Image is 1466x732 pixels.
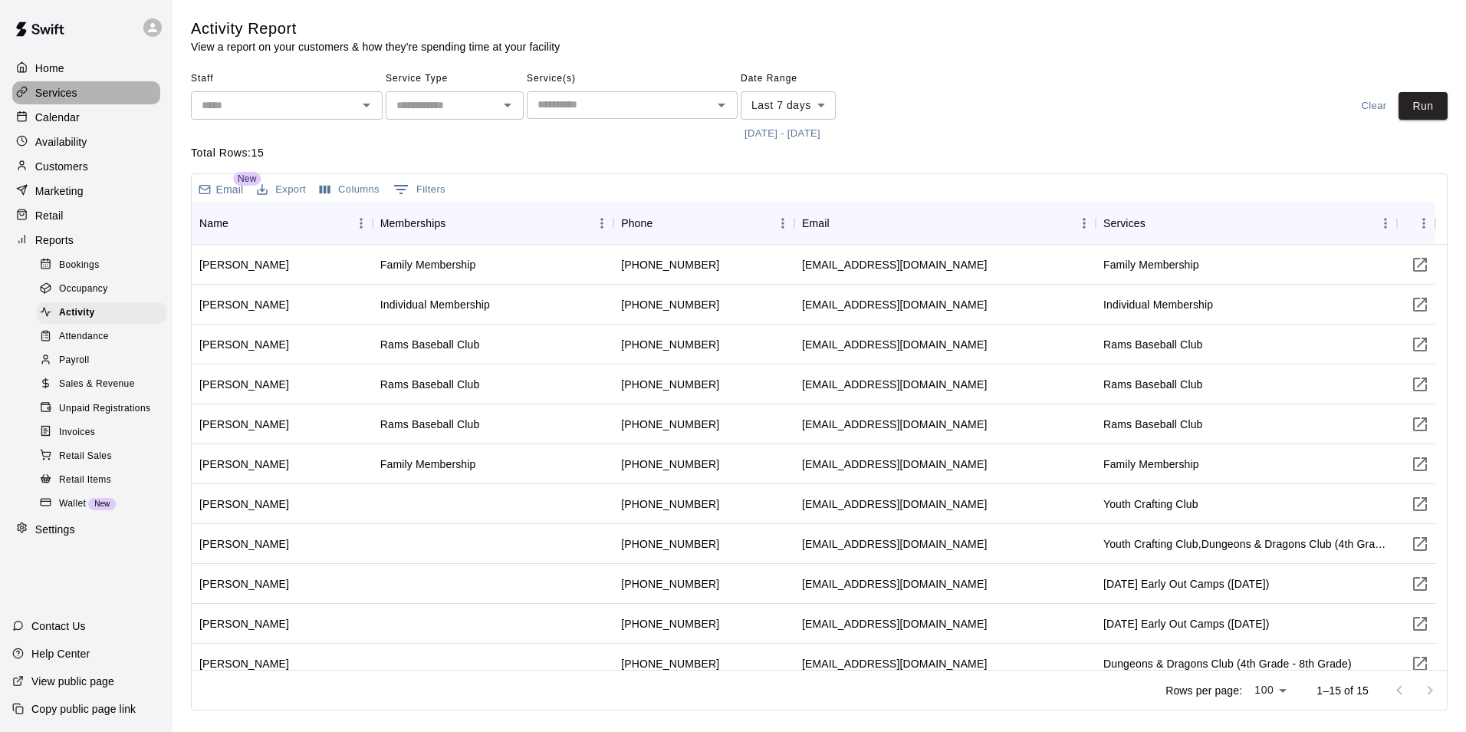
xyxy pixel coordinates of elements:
[12,130,160,153] a: Availability
[37,444,173,468] a: Retail Sales
[380,297,490,312] div: Individual Membership
[59,473,111,488] span: Retail Items
[199,656,289,671] div: Jackson Dare
[1103,337,1203,352] div: Rams Baseball Club
[37,422,166,443] div: Invoices
[191,145,1448,161] p: Total Rows: 15
[1405,489,1435,519] button: Visit customer page
[37,349,173,373] a: Payroll
[12,204,160,227] div: Retail
[191,39,560,54] p: View a report on your customers & how they're spending time at your facility
[35,85,77,101] p: Services
[741,67,875,91] span: Date Range
[35,110,80,125] p: Calendar
[1412,212,1435,235] button: Menu
[802,377,987,392] div: slritchhart@hotmail.com
[35,208,64,223] p: Retail
[802,457,987,472] div: skinnerappraisal@gmail.com
[1103,377,1203,392] div: Rams Baseball Club
[794,202,1096,245] div: Email
[199,202,228,245] div: Name
[37,470,166,491] div: Retail Items
[12,518,160,541] a: Settings
[37,350,166,371] div: Payroll
[1405,648,1435,679] a: Visit customer page
[1316,683,1369,698] p: 1–15 of 15
[1405,529,1435,559] a: Visit customer page
[37,277,173,301] a: Occupancy
[1349,92,1399,120] button: Clear
[1405,409,1435,440] a: Visit customer page
[31,674,114,689] p: View public page
[621,337,719,352] div: +15156695855
[1411,256,1429,274] svg: Visit customer page
[37,253,173,277] a: Bookings
[711,94,732,116] button: Open
[1374,212,1397,235] button: Menu
[35,183,84,199] p: Marketing
[621,656,719,671] div: +15153210279
[37,446,166,467] div: Retail Sales
[37,397,173,420] a: Unpaid Registrations
[1146,213,1167,234] button: Sort
[380,377,480,392] div: Rams Baseball Club
[1405,608,1435,639] button: Visit customer page
[497,94,518,116] button: Open
[1103,496,1198,512] div: Youth Crafting Club
[380,457,476,472] div: Family Membership
[1411,455,1429,473] svg: Visit customer page
[621,496,719,512] div: +15153210279
[1405,369,1435,400] a: Visit customer page
[59,329,109,345] span: Attendance
[1103,656,1352,671] div: Dungeons & Dragons Club (4th Grade - 8th Grade)
[621,257,719,272] div: +15152104356
[1165,683,1242,698] p: Rows per page:
[802,616,987,631] div: marthastover9@gmail.com
[37,420,173,444] a: Invoices
[1405,569,1435,599] button: Visit customer page
[59,401,150,417] span: Unpaid Registrations
[37,255,166,276] div: Bookings
[356,94,377,116] button: Open
[1405,289,1435,320] a: Visit customer page
[12,81,160,104] a: Services
[199,576,289,592] div: Brenna Galbreath
[1103,257,1199,272] div: Family Membership
[802,656,987,671] div: jilld.dare@gmail.com
[802,417,987,432] div: kstrawn9025@gmail.com
[199,337,289,352] div: Joey Walsh
[35,232,74,248] p: Reports
[191,18,560,39] h5: Activity Report
[621,536,719,552] div: +15153716855
[380,417,480,432] div: Rams Baseball Club
[37,493,166,515] div: WalletNew
[1405,449,1435,480] button: Visit customer page
[12,229,160,252] a: Reports
[1411,615,1429,633] svg: Visit customer page
[12,155,160,178] a: Customers
[1411,375,1429,394] svg: Visit customer page
[386,67,524,91] span: Service Type
[1073,212,1096,235] button: Menu
[31,646,90,661] p: Help Center
[1103,616,1270,631] div: Wednesday Early Out Camps (September 2025)
[621,377,719,392] div: +15152407943
[12,57,160,80] div: Home
[380,337,480,352] div: Rams Baseball Club
[1399,92,1448,120] button: Run
[621,616,719,631] div: +15155704573
[1411,415,1429,434] svg: Visit customer page
[31,618,86,634] p: Contact Us
[445,213,467,234] button: Sort
[1248,679,1292,701] div: 100
[1103,417,1203,432] div: Rams Baseball Club
[802,496,987,512] div: jilld.dare@gmail.com
[741,122,824,146] button: [DATE] - [DATE]
[37,302,166,324] div: Activity
[1411,535,1429,553] svg: Visit customer page
[31,701,136,717] p: Copy public page link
